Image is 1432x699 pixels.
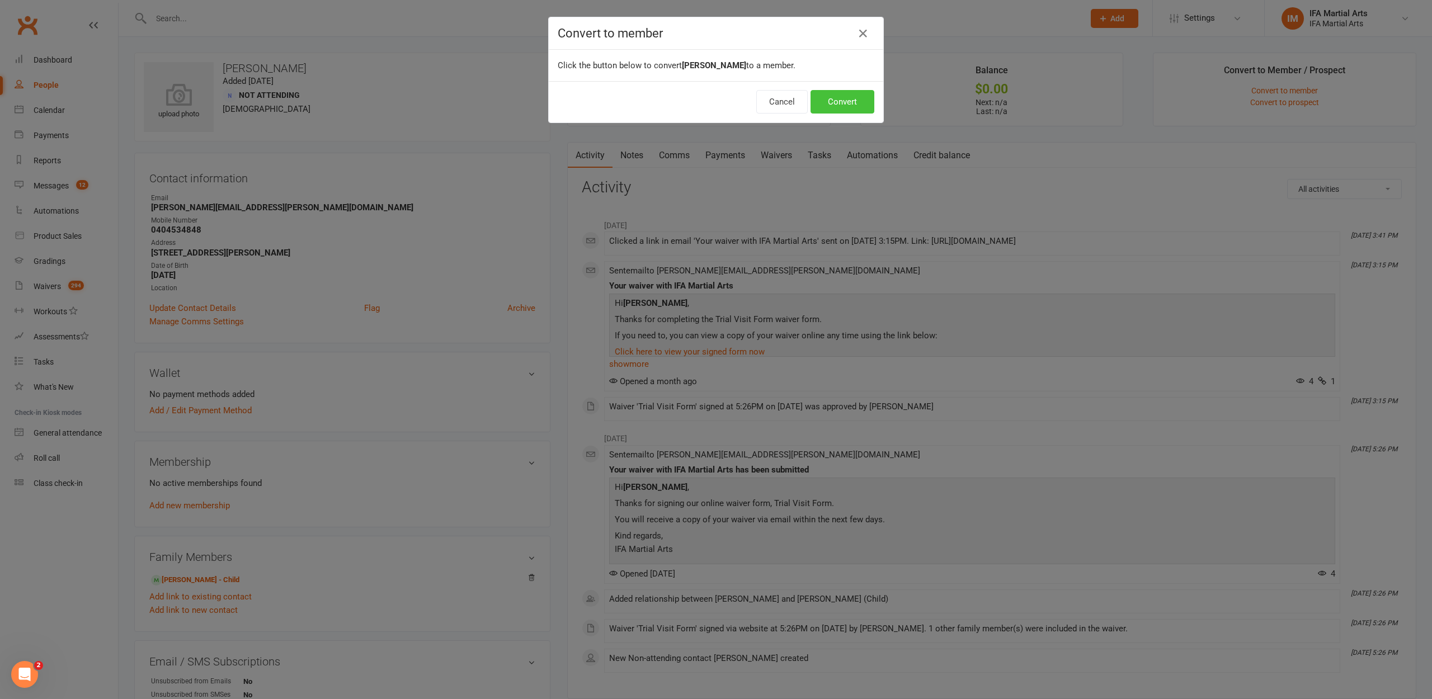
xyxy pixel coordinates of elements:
iframe: Intercom live chat [11,661,38,688]
b: [PERSON_NAME] [682,60,746,70]
span: 2 [34,661,43,670]
button: Close [854,25,872,42]
h4: Convert to member [558,26,874,40]
button: Convert [811,90,874,114]
div: Click the button below to convert to a member. [549,50,883,81]
button: Cancel [756,90,808,114]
